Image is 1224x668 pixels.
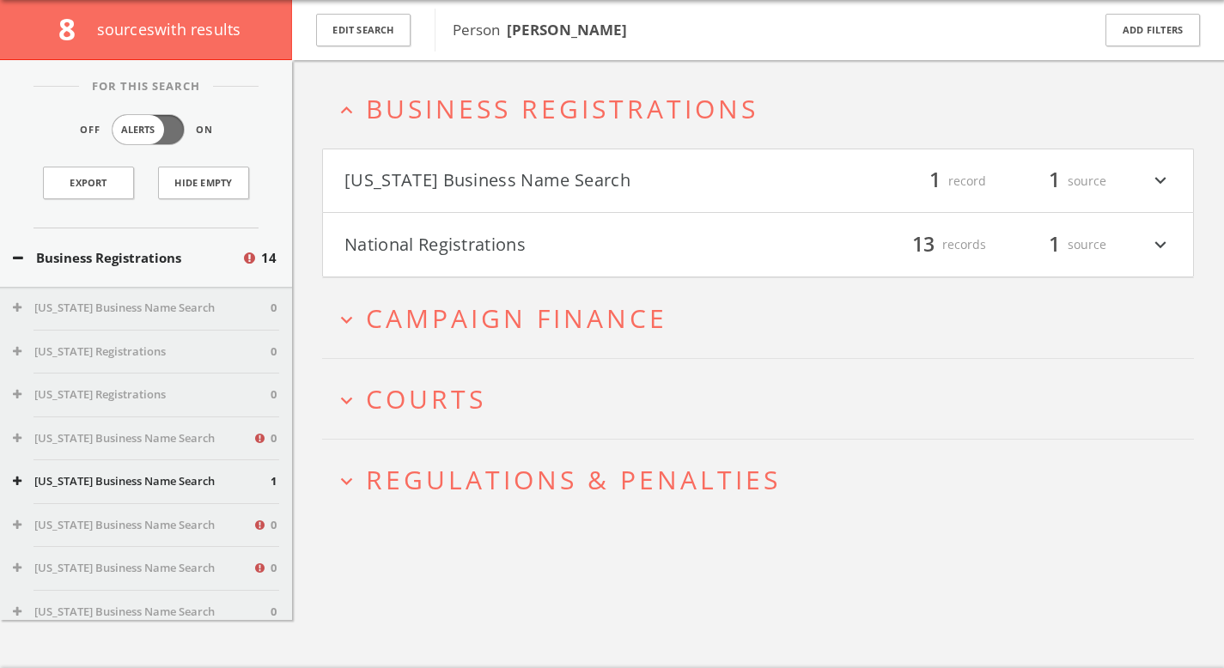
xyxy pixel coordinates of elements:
span: 13 [904,229,942,259]
span: 0 [271,300,277,317]
div: source [1003,230,1106,259]
i: expand_less [335,99,358,122]
span: 0 [271,560,277,577]
span: Campaign Finance [366,301,667,336]
span: 8 [58,9,90,49]
span: 0 [271,430,277,447]
button: [US_STATE] Business Name Search [13,473,271,490]
button: [US_STATE] Business Name Search [13,430,253,447]
button: [US_STATE] Registrations [13,386,271,404]
span: source s with results [97,19,241,39]
button: expand_moreCourts [335,385,1194,413]
button: [US_STATE] Business Name Search [13,517,253,534]
span: Person [453,20,627,39]
i: expand_more [1149,230,1172,259]
i: expand_more [1149,167,1172,196]
button: [US_STATE] Registrations [13,343,271,361]
div: record [883,167,986,196]
button: Edit Search [316,14,411,47]
i: expand_more [335,389,358,412]
button: expand_moreCampaign Finance [335,304,1194,332]
span: Business Registrations [366,91,758,126]
button: expand_moreRegulations & Penalties [335,465,1194,494]
span: 1 [271,473,277,490]
button: [US_STATE] Business Name Search [13,604,271,621]
span: Regulations & Penalties [366,462,781,497]
button: National Registrations [344,230,758,259]
span: 0 [271,386,277,404]
span: 1 [1041,166,1068,196]
i: expand_more [335,308,358,331]
span: 14 [261,248,277,268]
span: 0 [271,343,277,361]
span: 0 [271,517,277,534]
div: source [1003,167,1106,196]
a: Export [43,167,134,199]
span: 1 [922,166,948,196]
span: On [196,123,213,137]
span: Off [80,123,100,137]
button: Business Registrations [13,248,241,268]
b: [PERSON_NAME] [507,20,627,39]
button: Add Filters [1105,14,1200,47]
i: expand_more [335,470,358,493]
div: records [883,230,986,259]
button: expand_lessBusiness Registrations [335,94,1194,123]
button: [US_STATE] Business Name Search [13,560,253,577]
span: Courts [366,381,486,416]
button: [US_STATE] Business Name Search [344,167,758,196]
span: 0 [271,604,277,621]
span: For This Search [79,78,213,95]
span: 1 [1041,229,1068,259]
button: Hide Empty [158,167,249,199]
button: [US_STATE] Business Name Search [13,300,271,317]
